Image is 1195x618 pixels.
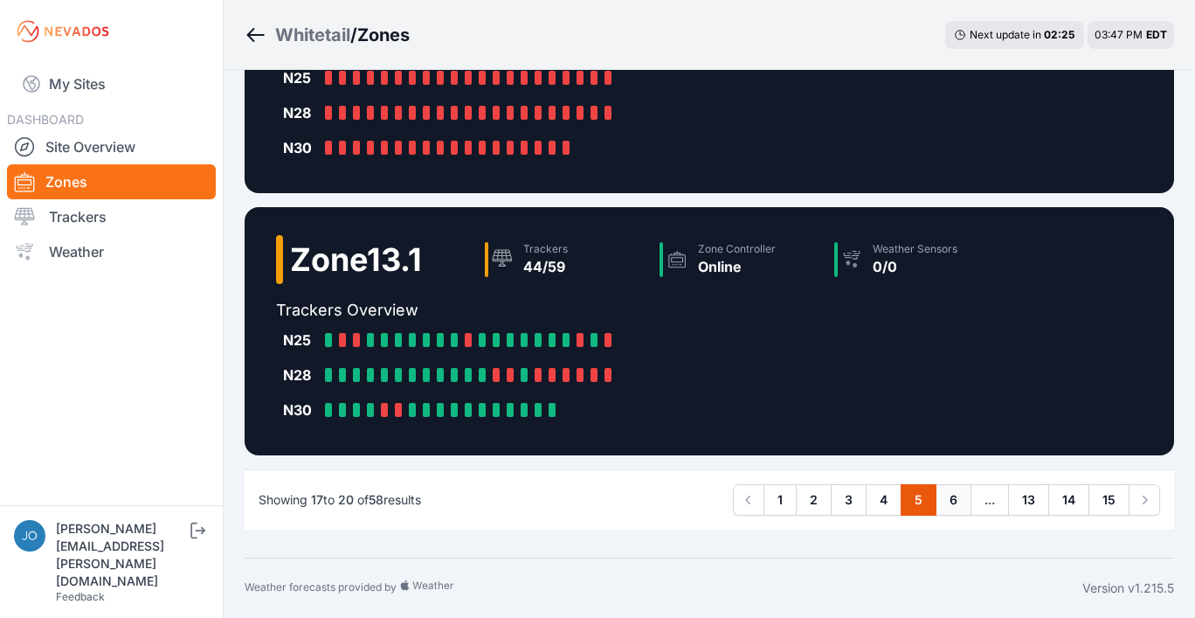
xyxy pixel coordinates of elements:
[350,23,357,47] span: /
[338,492,354,507] span: 20
[1095,28,1143,41] span: 03:47 PM
[56,590,105,603] a: Feedback
[311,492,323,507] span: 17
[831,484,867,516] a: 3
[936,484,971,516] a: 6
[523,256,568,277] div: 44/59
[698,242,776,256] div: Zone Controller
[7,164,216,199] a: Zones
[290,242,422,277] h2: Zone 13.1
[369,492,383,507] span: 58
[245,580,1082,597] div: Weather forecasts provided by
[698,256,776,277] div: Online
[873,256,957,277] div: 0/0
[827,235,1002,284] a: Weather Sensors0/0
[14,520,45,552] img: joe.mikula@nevados.solar
[901,484,936,516] a: 5
[7,234,216,269] a: Weather
[283,102,318,123] div: N28
[866,484,901,516] a: 4
[283,399,318,420] div: N30
[1048,484,1089,516] a: 14
[245,12,410,58] nav: Breadcrumb
[970,28,1041,41] span: Next update in
[763,484,797,516] a: 1
[56,520,187,590] div: [PERSON_NAME][EMAIL_ADDRESS][PERSON_NAME][DOMAIN_NAME]
[283,67,318,88] div: N25
[1082,580,1174,597] div: Version v1.215.5
[14,17,112,45] img: Nevados
[7,129,216,164] a: Site Overview
[478,235,653,284] a: Trackers44/59
[1044,28,1075,42] div: 02 : 25
[1088,484,1129,516] a: 15
[7,63,216,105] a: My Sites
[733,484,1160,516] nav: Pagination
[7,199,216,234] a: Trackers
[1008,484,1049,516] a: 13
[259,491,421,509] p: Showing to of results
[276,298,1002,323] h2: Trackers Overview
[1146,28,1167,41] span: EDT
[7,112,84,127] span: DASHBOARD
[796,484,832,516] a: 2
[283,137,318,158] div: N30
[283,365,318,385] div: N28
[523,242,568,256] div: Trackers
[873,242,957,256] div: Weather Sensors
[971,484,1009,516] span: ...
[283,330,318,351] div: N25
[357,23,410,47] h3: Zones
[275,23,350,47] a: Whitetail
